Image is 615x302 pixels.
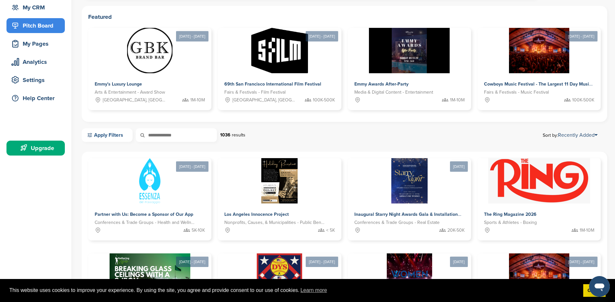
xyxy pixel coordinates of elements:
a: Sponsorpitch & The Ring Magazine 2026 Sports & Athletes - Boxing 1M-10M [478,158,601,240]
img: Sponsorpitch & [251,28,308,73]
span: The Ring Magazine 2026 [484,212,537,217]
span: Media & Digital Content - Entertainment [354,89,433,96]
img: Sponsorpitch & [139,158,160,203]
img: Sponsorpitch & [127,28,172,73]
span: Conferences & Trade Groups - Health and Wellness [95,219,195,226]
div: Analytics [10,56,65,68]
div: Help Center [10,92,65,104]
img: Sponsorpitch & [509,253,570,299]
img: Sponsorpitch & [110,253,190,299]
div: [DATE] - [DATE] [565,257,597,267]
a: Sponsorpitch & Emmy Awards After-Party Media & Digital Content - Entertainment 1M-10M [348,28,471,110]
img: Sponsorpitch & [257,253,302,299]
span: 5K-10K [192,227,205,234]
a: [DATE] - [DATE] Sponsorpitch & Partner with Us: Become a Sponsor of Our App Conferences & Trade G... [88,148,211,240]
span: This website uses cookies to improve your experience. By using the site, you agree and provide co... [9,285,578,295]
a: learn more about cookies [300,285,328,295]
span: 1M-10M [580,227,594,234]
img: Sponsorpitch & [509,28,570,73]
a: Help Center [6,91,65,106]
span: Los Angeles Innocence Project [224,212,289,217]
strong: 1036 [220,132,231,138]
a: dismiss cookie message [583,284,606,297]
div: [DATE] - [DATE] [176,31,208,41]
div: [DATE] - [DATE] [306,31,338,41]
img: Sponsorpitch & [387,253,432,299]
span: 69th San Francisco International Film Festival [224,81,321,87]
img: Sponsorpitch & [488,158,590,203]
a: Apply Filters [82,128,133,142]
img: Sponsorpitch & [391,158,428,203]
div: [DATE] - [DATE] [176,257,208,267]
a: Pitch Board [6,18,65,33]
span: Fairs & Festivals - Film Festival [224,89,286,96]
span: Partner with Us: Become a Sponsor of Our App [95,212,193,217]
a: My Pages [6,36,65,51]
a: [DATE] - [DATE] Sponsorpitch & Cowboys Music Festival - The Largest 11 Day Music Festival in [GEO... [478,17,601,110]
div: [DATE] [450,161,468,172]
a: Recently Added [558,132,597,138]
span: [GEOGRAPHIC_DATA], [GEOGRAPHIC_DATA] [103,97,166,104]
a: [DATE] Sponsorpitch & Inaugural Starry Night Awards Gala & Installation Conferences & Trade Group... [348,148,471,240]
div: Pitch Board [10,20,65,31]
span: Fairs & Festivals - Music Festival [484,89,549,96]
img: Sponsorpitch & [261,158,298,203]
div: [DATE] - [DATE] [565,31,597,41]
span: Emmy's Luxury Lounge [95,81,142,87]
a: Upgrade [6,141,65,156]
div: [DATE] [450,257,468,267]
span: [GEOGRAPHIC_DATA], [GEOGRAPHIC_DATA] [232,97,296,104]
div: Settings [10,74,65,86]
span: Arts & Entertainment - Award Show [95,89,165,96]
h2: Featured [88,12,601,21]
div: [DATE] - [DATE] [306,257,338,267]
a: Sponsorpitch & Los Angeles Innocence Project Nonprofits, Causes, & Municipalities - Public Benefi... [218,158,341,240]
span: Sort by: [543,133,597,138]
img: Sponsorpitch & [369,28,450,73]
span: 100K-500K [572,97,594,104]
span: Nonprofits, Causes, & Municipalities - Public Benefit [224,219,325,226]
span: 100K-500K [313,97,335,104]
div: My CRM [10,2,65,13]
div: Upgrade [10,142,65,154]
span: 1M-10M [190,97,205,104]
span: Inaugural Starry Night Awards Gala & Installation [354,212,458,217]
a: [DATE] - [DATE] Sponsorpitch & Emmy's Luxury Lounge Arts & Entertainment - Award Show [GEOGRAPHIC... [88,17,211,110]
span: Conferences & Trade Groups - Real Estate [354,219,440,226]
span: < 5K [326,227,335,234]
span: Sports & Athletes - Boxing [484,219,537,226]
div: My Pages [10,38,65,50]
span: results [232,132,245,138]
a: Analytics [6,54,65,69]
div: [DATE] - [DATE] [176,161,208,172]
span: 20K-50K [447,227,465,234]
span: Emmy Awards After-Party [354,81,408,87]
a: [DATE] - [DATE] Sponsorpitch & 69th San Francisco International Film Festival Fairs & Festivals -... [218,17,341,110]
span: 1M-10M [450,97,465,104]
iframe: Button to launch messaging window [589,276,610,297]
a: Settings [6,73,65,87]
